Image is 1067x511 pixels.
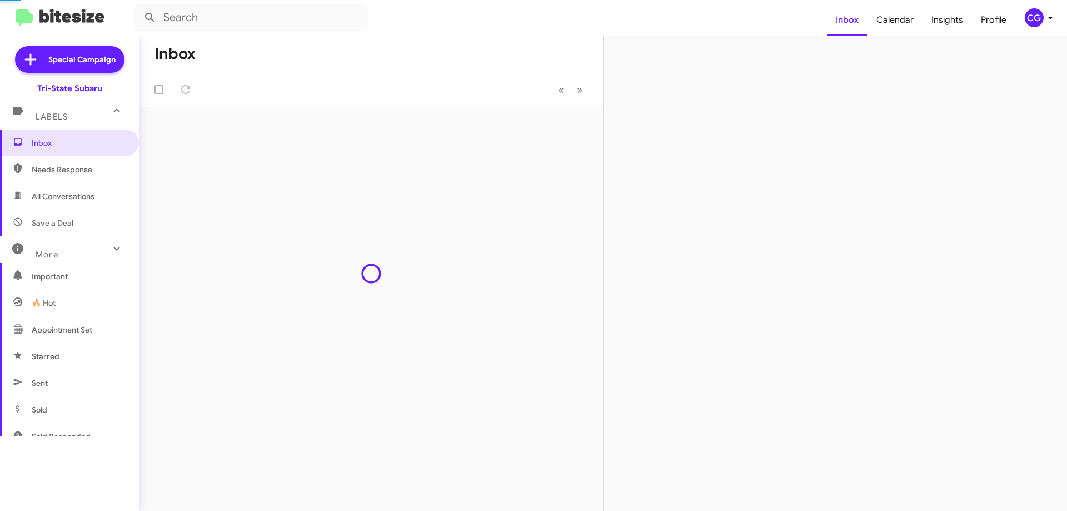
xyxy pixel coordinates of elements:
[37,83,102,94] div: Tri-State Subaru
[32,404,47,415] span: Sold
[32,378,48,389] span: Sent
[972,4,1015,36] a: Profile
[36,112,68,122] span: Labels
[552,78,590,101] nav: Page navigation example
[1025,8,1044,27] div: CG
[15,46,124,73] a: Special Campaign
[32,271,126,282] span: Important
[923,4,972,36] a: Insights
[551,78,571,101] button: Previous
[32,137,126,148] span: Inbox
[32,324,92,335] span: Appointment Set
[570,78,590,101] button: Next
[154,45,196,63] h1: Inbox
[558,83,564,97] span: «
[32,217,73,229] span: Save a Deal
[1015,8,1055,27] button: CG
[32,164,126,175] span: Needs Response
[134,4,368,31] input: Search
[32,191,94,202] span: All Conversations
[32,351,59,362] span: Starred
[32,297,56,309] span: 🔥 Hot
[577,83,583,97] span: »
[867,4,923,36] a: Calendar
[48,54,116,65] span: Special Campaign
[36,250,58,260] span: More
[32,431,91,442] span: Sold Responded
[827,4,867,36] a: Inbox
